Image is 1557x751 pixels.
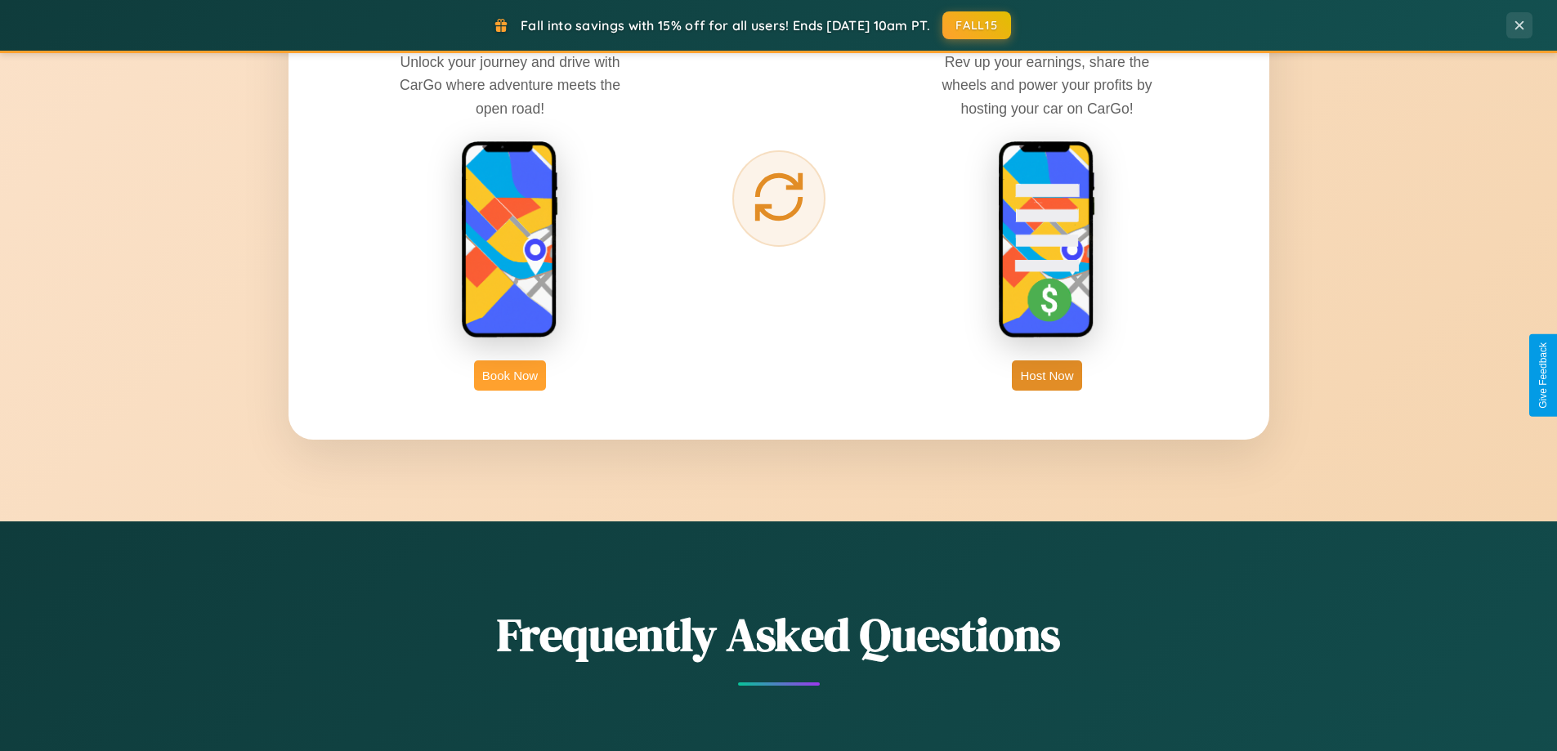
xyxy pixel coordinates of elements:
img: host phone [998,141,1096,340]
span: Fall into savings with 15% off for all users! Ends [DATE] 10am PT. [521,17,930,34]
p: Unlock your journey and drive with CarGo where adventure meets the open road! [387,51,633,119]
img: rent phone [461,141,559,340]
p: Rev up your earnings, share the wheels and power your profits by hosting your car on CarGo! [924,51,1170,119]
button: Host Now [1012,360,1081,391]
button: FALL15 [942,11,1011,39]
div: Give Feedback [1537,342,1549,409]
button: Book Now [474,360,546,391]
h2: Frequently Asked Questions [289,603,1269,666]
